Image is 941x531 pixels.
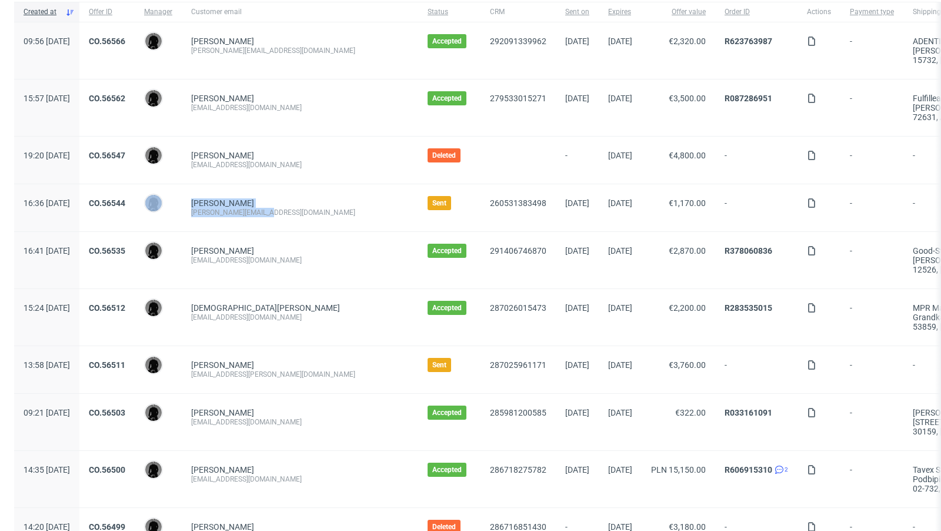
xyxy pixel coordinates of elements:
[608,198,632,208] span: [DATE]
[191,255,409,265] div: [EMAIL_ADDRESS][DOMAIN_NAME]
[725,303,772,313] a: R283535015
[89,360,125,370] a: CO.56511
[191,360,254,370] a: [PERSON_NAME]
[145,243,162,259] img: Dawid Urbanowicz
[490,360,546,370] a: 287025961171
[669,36,706,46] span: €2,320.00
[89,151,125,160] a: CO.56547
[490,94,546,103] a: 279533015271
[608,408,632,417] span: [DATE]
[669,246,706,255] span: €2,870.00
[89,7,125,17] span: Offer ID
[725,36,772,46] a: R623763987
[651,465,706,474] span: PLN 15,150.00
[725,198,788,217] span: -
[24,36,70,46] span: 09:56 [DATE]
[608,7,632,17] span: Expires
[675,408,706,417] span: €322.00
[24,151,70,160] span: 19:20 [DATE]
[785,465,788,474] span: 2
[145,300,162,316] img: Dawid Urbanowicz
[89,198,125,208] a: CO.56544
[490,198,546,208] a: 260531383498
[565,151,589,170] span: -
[191,417,409,427] div: [EMAIL_ADDRESS][DOMAIN_NAME]
[669,151,706,160] span: €4,800.00
[145,462,162,478] img: Dawid Urbanowicz
[191,208,409,217] div: [PERSON_NAME][EMAIL_ADDRESS][DOMAIN_NAME]
[89,94,125,103] a: CO.56562
[432,465,462,474] span: Accepted
[490,465,546,474] a: 286718275782
[191,7,409,17] span: Customer email
[490,408,546,417] a: 285981200585
[490,36,546,46] a: 292091339962
[608,303,632,313] span: [DATE]
[89,36,125,46] a: CO.56566
[191,46,409,55] div: [PERSON_NAME][EMAIL_ADDRESS][DOMAIN_NAME]
[565,360,589,370] span: [DATE]
[191,313,409,322] div: [EMAIL_ADDRESS][DOMAIN_NAME]
[432,198,446,208] span: Sent
[850,7,894,17] span: Payment type
[490,303,546,313] a: 287026015473
[145,357,162,373] img: Dawid Urbanowicz
[432,360,446,370] span: Sent
[191,370,409,379] div: [EMAIL_ADDRESS][PERSON_NAME][DOMAIN_NAME]
[850,36,894,65] span: -
[191,198,254,208] a: [PERSON_NAME]
[850,246,894,274] span: -
[191,474,409,484] div: [EMAIL_ADDRESS][DOMAIN_NAME]
[191,246,254,255] a: [PERSON_NAME]
[428,7,471,17] span: Status
[432,246,462,255] span: Accepted
[669,198,706,208] span: €1,170.00
[145,195,162,211] img: Dawid Urbanowicz
[24,246,70,255] span: 16:41 [DATE]
[565,303,589,313] span: [DATE]
[24,360,70,370] span: 13:58 [DATE]
[24,408,70,417] span: 09:21 [DATE]
[144,7,172,17] span: Manager
[432,303,462,313] span: Accepted
[565,198,589,208] span: [DATE]
[191,94,254,103] a: [PERSON_NAME]
[725,94,772,103] a: R087286951
[191,151,254,160] a: [PERSON_NAME]
[490,7,546,17] span: CRM
[89,246,125,255] a: CO.56535
[608,151,632,160] span: [DATE]
[669,303,706,313] span: €2,200.00
[565,94,589,103] span: [DATE]
[24,465,70,474] span: 14:35 [DATE]
[608,246,632,255] span: [DATE]
[89,408,125,417] a: CO.56503
[608,94,632,103] span: [DATE]
[565,36,589,46] span: [DATE]
[24,198,70,208] span: 16:36 [DATE]
[565,465,589,474] span: [DATE]
[850,151,894,170] span: -
[89,303,125,313] a: CO.56512
[850,94,894,122] span: -
[608,36,632,46] span: [DATE]
[608,465,632,474] span: [DATE]
[24,94,70,103] span: 15:57 [DATE]
[565,246,589,255] span: [DATE]
[651,7,706,17] span: Offer value
[89,465,125,474] a: CO.56500
[24,303,70,313] span: 15:24 [DATE]
[850,303,894,331] span: -
[432,151,456,160] span: Deleted
[145,90,162,107] img: Dawid Urbanowicz
[850,465,894,493] span: -
[432,408,462,417] span: Accepted
[850,408,894,436] span: -
[608,360,632,370] span: [DATE]
[772,465,788,474] a: 2
[145,33,162,49] img: Dawid Urbanowicz
[191,160,409,170] div: [EMAIL_ADDRESS][DOMAIN_NAME]
[191,408,254,417] a: [PERSON_NAME]
[725,151,788,170] span: -
[490,246,546,255] a: 291406746870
